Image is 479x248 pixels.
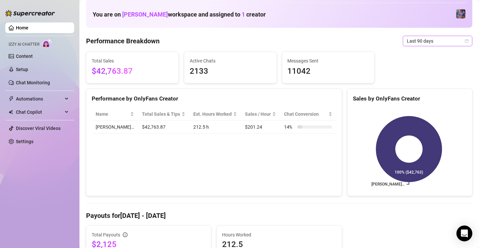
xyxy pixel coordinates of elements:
[190,65,271,78] span: 2133
[456,226,472,241] div: Open Intercom Messenger
[138,108,189,121] th: Total Sales & Tips
[242,11,245,18] span: 1
[92,231,120,238] span: Total Payouts
[189,121,241,134] td: 212.5 h
[280,108,336,121] th: Chat Conversion
[96,110,129,118] span: Name
[142,110,180,118] span: Total Sales & Tips
[92,108,138,121] th: Name
[465,39,469,43] span: calendar
[222,231,336,238] span: Hours Worked
[138,121,189,134] td: $42,763.87
[122,11,168,18] span: [PERSON_NAME]
[16,67,28,72] a: Setup
[9,96,14,102] span: thunderbolt
[92,57,173,64] span: Total Sales
[16,54,33,59] a: Content
[86,211,472,220] h4: Payouts for [DATE] - [DATE]
[241,108,280,121] th: Sales / Hour
[123,232,127,237] span: info-circle
[9,110,13,114] img: Chat Copilot
[16,139,33,144] a: Settings
[5,10,55,17] img: logo-BBDzfeDw.svg
[288,57,369,64] span: Messages Sent
[16,107,63,117] span: Chat Copilot
[9,41,39,48] span: Izzy AI Chatter
[353,94,467,103] div: Sales by OnlyFans Creator
[42,39,52,48] img: AI Chatter
[16,80,50,85] a: Chat Monitoring
[193,110,232,118] div: Est. Hours Worked
[288,65,369,78] span: 11042
[371,182,405,187] text: [PERSON_NAME]…
[284,123,295,131] span: 14 %
[456,9,465,19] img: Jaylie
[92,121,138,134] td: [PERSON_NAME]…
[284,110,327,118] span: Chat Conversion
[92,65,173,78] span: $42,763.87
[16,25,28,30] a: Home
[93,11,266,18] h1: You are on workspace and assigned to creator
[86,36,160,46] h4: Performance Breakdown
[16,94,63,104] span: Automations
[92,94,336,103] div: Performance by OnlyFans Creator
[241,121,280,134] td: $201.24
[16,126,61,131] a: Discover Viral Videos
[245,110,271,118] span: Sales / Hour
[190,57,271,64] span: Active Chats
[407,36,468,46] span: Last 90 days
